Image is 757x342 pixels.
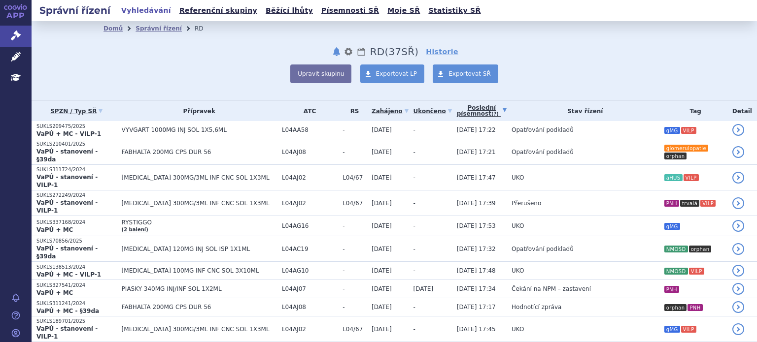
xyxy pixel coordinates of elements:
[122,326,277,333] span: [MEDICAL_DATA] 300MG/3ML INF CNC SOL 1X3ML
[376,70,417,77] span: Exportovat LP
[457,222,496,229] span: [DATE] 17:53
[512,326,524,333] span: UKO
[388,46,401,58] span: 37
[122,126,277,133] span: VYVGART 1000MG INJ SOL 1X5,6ML
[457,304,496,311] span: [DATE] 17:17
[36,148,98,163] strong: VaPÚ - stanovení - §39da
[664,304,687,311] i: orphan
[332,46,342,58] button: notifikace
[732,283,744,295] a: detail
[372,285,392,292] span: [DATE]
[360,64,425,83] a: Exportovat LP
[732,172,744,184] a: detail
[318,4,382,17] a: Písemnosti SŘ
[689,268,704,275] i: VILP
[426,47,458,57] a: Historie
[343,174,367,181] span: L04/67
[343,267,367,274] span: -
[732,323,744,335] a: detail
[413,246,415,252] span: -
[413,304,415,311] span: -
[36,282,117,289] p: SUKLS327541/2024
[413,326,415,333] span: -
[448,70,491,77] span: Exportovat SŘ
[36,199,98,214] strong: VaPÚ - stanovení - VILP-1
[512,267,524,274] span: UKO
[384,4,423,17] a: Moje SŘ
[372,149,392,155] span: [DATE]
[457,149,496,155] span: [DATE] 17:21
[282,200,338,207] span: L04AJ02
[732,243,744,255] a: detail
[664,145,708,152] i: glomerulopatie
[680,200,699,207] i: trvalá
[372,222,392,229] span: [DATE]
[372,304,392,311] span: [DATE]
[36,226,73,233] strong: VaPÚ + MC
[343,285,367,292] span: -
[122,200,277,207] span: [MEDICAL_DATA] 300MG/3ML INF CNC SOL 1X3ML
[122,227,148,232] a: (2 balení)
[36,238,117,245] p: SUKLS70856/2025
[457,246,496,252] span: [DATE] 17:32
[413,267,415,274] span: -
[413,149,415,155] span: -
[122,246,277,252] span: [MEDICAL_DATA] 120MG INJ SOL ISP 1X1ML
[457,126,496,133] span: [DATE] 17:22
[343,200,367,207] span: L04/67
[122,267,277,274] span: [MEDICAL_DATA] 100MG INF CNC SOL 3X10ML
[176,4,260,17] a: Referenční skupiny
[681,326,696,333] i: VILP
[372,174,392,181] span: [DATE]
[732,197,744,209] a: detail
[36,264,117,271] p: SUKLS138513/2024
[413,200,415,207] span: -
[282,304,338,311] span: L04AJ08
[732,146,744,158] a: detail
[664,174,683,181] i: aHUS
[338,101,367,121] th: RS
[282,149,338,155] span: L04AJ08
[36,123,117,130] p: SUKLS209475/2025
[122,219,277,226] span: RYSTIGGO
[343,246,367,252] span: -
[263,4,316,17] a: Běžící lhůty
[664,268,688,275] i: NMOSD
[118,4,174,17] a: Vyhledávání
[372,104,408,118] a: Zahájeno
[282,326,338,333] span: L04AJ02
[36,174,98,188] strong: VaPÚ - stanovení - VILP-1
[343,326,367,333] span: L04/67
[290,64,351,83] button: Upravit skupinu
[457,174,496,181] span: [DATE] 17:47
[343,304,367,311] span: -
[732,220,744,232] a: detail
[282,285,338,292] span: L04AJ07
[36,192,117,199] p: SUKLS272249/2024
[282,174,338,181] span: L04AJ02
[195,21,216,36] li: RD
[36,300,117,307] p: SUKLS311241/2024
[684,174,699,181] i: VILP
[732,124,744,136] a: detail
[457,200,496,207] span: [DATE] 17:39
[384,46,418,58] span: ( SŘ)
[343,126,367,133] span: -
[659,101,727,121] th: Tag
[277,101,338,121] th: ATC
[413,222,415,229] span: -
[372,246,392,252] span: [DATE]
[457,285,496,292] span: [DATE] 17:34
[732,301,744,313] a: detail
[512,222,524,229] span: UKO
[36,318,117,325] p: SUKLS189701/2025
[512,149,574,155] span: Opatřování podkladů
[372,126,392,133] span: [DATE]
[32,3,118,17] h2: Správní řízení
[732,265,744,277] a: detail
[103,25,123,32] a: Domů
[512,126,574,133] span: Opatřování podkladů
[282,267,338,274] span: L04AG10
[344,46,353,58] button: nastavení
[122,149,277,155] span: FABHALTA 200MG CPS DUR 56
